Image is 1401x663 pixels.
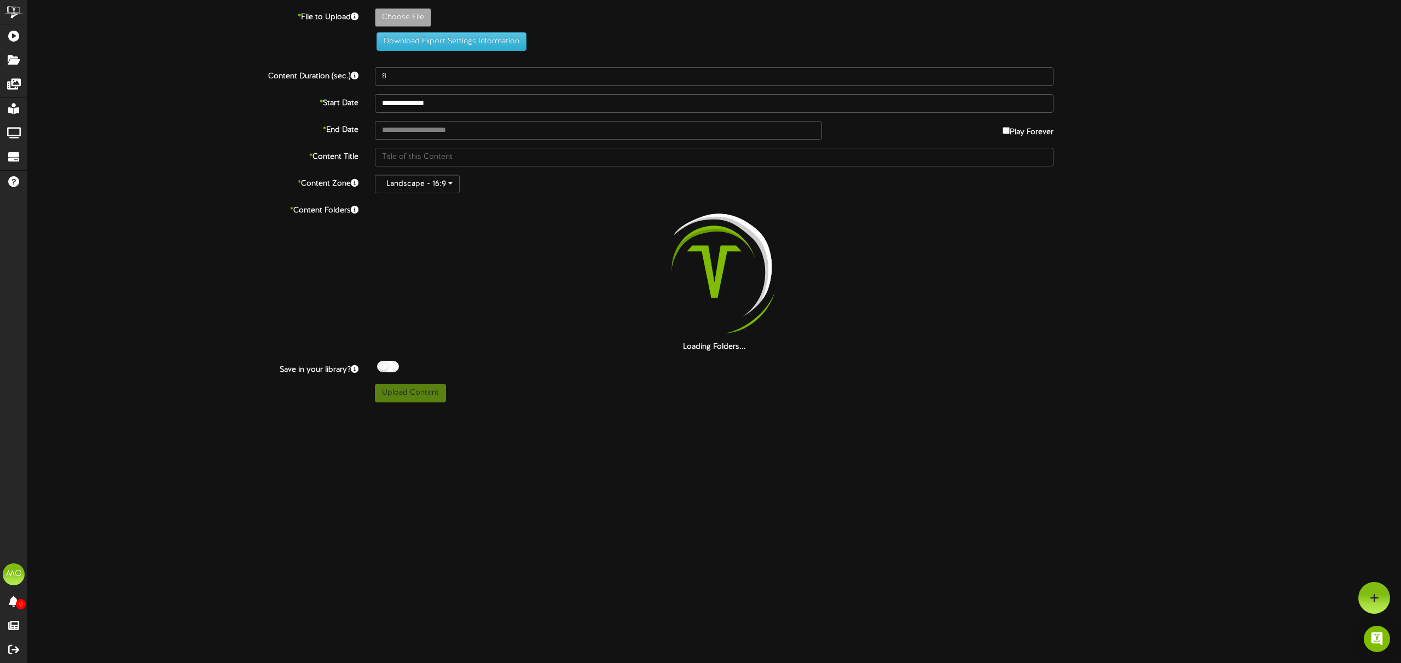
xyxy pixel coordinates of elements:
button: Upload Content [375,384,446,402]
label: Content Title [19,148,367,163]
input: Play Forever [1003,127,1010,134]
div: Open Intercom Messenger [1364,626,1390,652]
div: MO [3,563,25,585]
a: Download Export Settings Information [371,37,526,45]
label: Content Zone [19,175,367,189]
img: loading-spinner-2.png [644,201,784,342]
label: Content Duration (sec.) [19,67,367,82]
label: Content Folders [19,201,367,216]
label: End Date [19,121,367,136]
label: Play Forever [1003,121,1053,138]
label: Start Date [19,94,367,109]
label: File to Upload [19,8,367,23]
button: Landscape - 16:9 [375,175,460,193]
button: Download Export Settings Information [377,32,526,51]
span: 0 [16,599,26,609]
label: Save in your library? [19,361,367,376]
input: Title of this Content [375,148,1053,166]
strong: Loading Folders... [683,343,746,351]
